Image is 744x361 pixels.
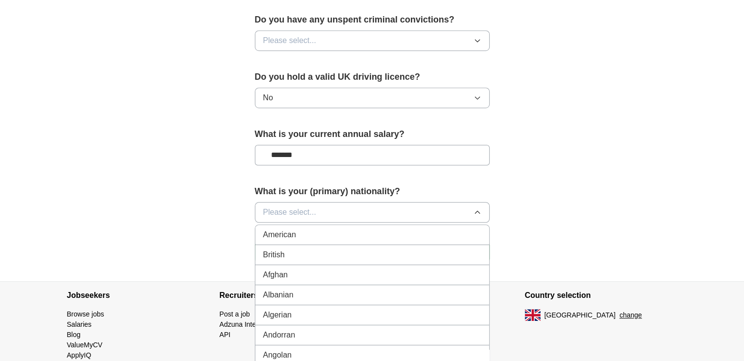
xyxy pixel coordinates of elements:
label: Do you hold a valid UK driving licence? [255,70,490,84]
a: ValueMyCV [67,341,103,349]
label: What is your (primary) nationality? [255,185,490,198]
span: Algerian [263,309,292,321]
label: What is your current annual salary? [255,128,490,141]
button: change [619,310,642,320]
span: No [263,92,273,104]
button: Please select... [255,30,490,51]
a: Salaries [67,320,92,328]
a: Adzuna Intelligence [220,320,279,328]
button: No [255,88,490,108]
span: British [263,249,285,261]
span: Albanian [263,289,293,301]
span: Please select... [263,35,316,46]
span: American [263,229,296,241]
label: Do you have any unspent criminal convictions? [255,13,490,26]
span: Please select... [263,206,316,218]
a: Post a job [220,310,250,318]
span: Angolan [263,349,292,361]
a: ApplyIQ [67,351,91,359]
h4: Country selection [525,282,677,309]
a: Browse jobs [67,310,104,318]
button: Please select... [255,202,490,223]
span: Andorran [263,329,295,341]
span: [GEOGRAPHIC_DATA] [544,310,616,320]
a: Blog [67,331,81,338]
span: Afghan [263,269,288,281]
a: API [220,331,231,338]
img: UK flag [525,309,541,321]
